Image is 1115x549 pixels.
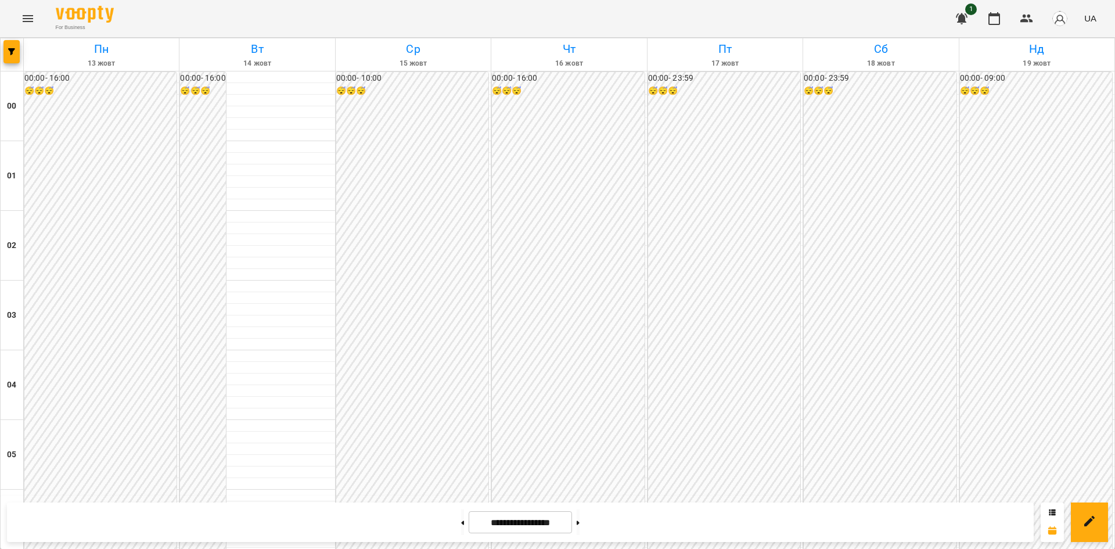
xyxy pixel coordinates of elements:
h6: Нд [961,40,1113,58]
h6: 05 [7,448,16,461]
h6: Чт [493,40,645,58]
h6: 00:00 - 23:59 [648,72,800,85]
h6: 00:00 - 10:00 [336,72,488,85]
h6: 00:00 - 16:00 [180,72,225,85]
h6: 😴😴😴 [648,85,800,98]
h6: Сб [805,40,956,58]
h6: 18 жовт [805,58,956,69]
button: UA [1080,8,1101,29]
img: avatar_s.png [1052,10,1068,27]
h6: 02 [7,239,16,252]
img: Voopty Logo [56,6,114,23]
h6: 01 [7,170,16,182]
span: For Business [56,24,114,31]
h6: 😴😴😴 [804,85,956,98]
h6: Вт [181,40,333,58]
h6: 15 жовт [337,58,489,69]
h6: 😴😴😴 [960,85,1112,98]
span: UA [1084,12,1096,24]
h6: 04 [7,379,16,392]
h6: 17 жовт [649,58,801,69]
h6: 00:00 - 16:00 [24,72,177,85]
span: 1 [965,3,977,15]
h6: 00:00 - 16:00 [492,72,644,85]
h6: 00:00 - 09:00 [960,72,1112,85]
h6: Пн [26,40,177,58]
h6: 19 жовт [961,58,1113,69]
h6: 03 [7,309,16,322]
h6: 😴😴😴 [180,85,225,98]
button: Menu [14,5,42,33]
h6: 😴😴😴 [24,85,177,98]
h6: 14 жовт [181,58,333,69]
h6: 😴😴😴 [336,85,488,98]
h6: 00 [7,100,16,113]
h6: 00:00 - 23:59 [804,72,956,85]
h6: 😴😴😴 [492,85,644,98]
h6: Ср [337,40,489,58]
h6: Пт [649,40,801,58]
h6: 16 жовт [493,58,645,69]
h6: 13 жовт [26,58,177,69]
